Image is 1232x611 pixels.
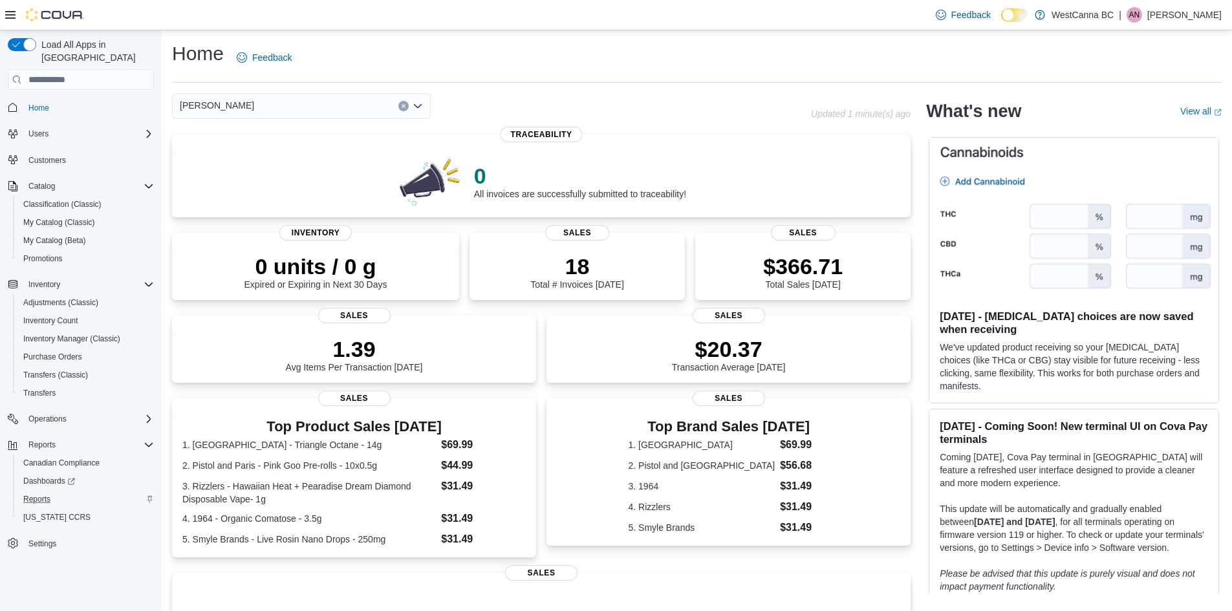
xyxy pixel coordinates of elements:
[1147,7,1222,23] p: [PERSON_NAME]
[23,178,60,194] button: Catalog
[28,279,60,290] span: Inventory
[441,458,526,473] dd: $44.99
[13,231,159,250] button: My Catalog (Beta)
[940,420,1208,445] h3: [DATE] - Coming Soon! New terminal UI on Cova Pay terminals
[441,478,526,494] dd: $31.49
[23,316,78,326] span: Inventory Count
[13,472,159,490] a: Dashboards
[501,127,583,142] span: Traceability
[1127,7,1142,23] div: Aryan Nowroozpoordailami
[629,480,775,493] dt: 3. 1964
[13,294,159,312] button: Adjustments (Classic)
[13,348,159,366] button: Purchase Orders
[28,440,56,450] span: Reports
[36,38,154,64] span: Load All Apps in [GEOGRAPHIC_DATA]
[693,308,765,323] span: Sales
[413,101,423,111] button: Open list of options
[28,539,56,549] span: Settings
[286,336,423,372] div: Avg Items Per Transaction [DATE]
[1214,109,1222,116] svg: External link
[940,451,1208,489] p: Coming [DATE], Cova Pay terminal in [GEOGRAPHIC_DATA] will feature a refreshed user interface des...
[13,250,159,268] button: Promotions
[18,197,154,212] span: Classification (Classic)
[23,437,154,453] span: Reports
[23,334,120,344] span: Inventory Manager (Classic)
[18,197,107,212] a: Classification (Classic)
[693,391,765,406] span: Sales
[18,215,154,230] span: My Catalog (Classic)
[18,313,83,328] a: Inventory Count
[18,367,154,383] span: Transfers (Classic)
[23,437,61,453] button: Reports
[18,509,96,525] a: [US_STATE] CCRS
[28,129,49,139] span: Users
[13,312,159,330] button: Inventory Count
[23,235,86,246] span: My Catalog (Beta)
[940,502,1208,554] p: This update will be automatically and gradually enabled between , for all terminals operating on ...
[18,349,154,365] span: Purchase Orders
[244,253,387,279] p: 0 units / 0 g
[926,101,1021,122] h2: What's new
[8,92,154,586] nav: Complex example
[1001,8,1028,22] input: Dark Mode
[672,336,786,362] p: $20.37
[780,437,829,453] dd: $69.99
[13,213,159,231] button: My Catalog (Classic)
[28,155,66,166] span: Customers
[18,233,154,248] span: My Catalog (Beta)
[23,126,54,142] button: Users
[763,253,843,290] div: Total Sales [DATE]
[18,385,61,401] a: Transfers
[18,455,154,471] span: Canadian Compliance
[23,178,154,194] span: Catalog
[18,295,154,310] span: Adjustments (Classic)
[18,295,103,310] a: Adjustments (Classic)
[13,195,159,213] button: Classification (Classic)
[940,310,1208,336] h3: [DATE] - [MEDICAL_DATA] choices are now saved when receiving
[28,103,49,113] span: Home
[951,8,991,21] span: Feedback
[672,336,786,372] div: Transaction Average [DATE]
[18,491,154,507] span: Reports
[629,459,775,472] dt: 2. Pistol and [GEOGRAPHIC_DATA]
[13,330,159,348] button: Inventory Manager (Classic)
[13,490,159,508] button: Reports
[474,163,686,189] p: 0
[13,366,159,384] button: Transfers (Classic)
[23,153,71,168] a: Customers
[974,517,1055,527] strong: [DATE] and [DATE]
[629,438,775,451] dt: 1. [GEOGRAPHIC_DATA]
[545,225,610,241] span: Sales
[23,388,56,398] span: Transfers
[13,508,159,526] button: [US_STATE] CCRS
[232,45,297,70] a: Feedback
[23,411,72,427] button: Operations
[505,565,578,581] span: Sales
[23,536,61,552] a: Settings
[780,520,829,535] dd: $31.49
[18,473,154,489] span: Dashboards
[1180,106,1222,116] a: View allExternal link
[629,419,829,434] h3: Top Brand Sales [DATE]
[28,181,55,191] span: Catalog
[398,101,409,111] button: Clear input
[182,480,436,506] dt: 3. Rizzlers - Hawaiian Heat + Pearadise Dream Diamond Disposable Vape- 1g
[318,391,391,406] span: Sales
[23,217,95,228] span: My Catalog (Classic)
[18,331,125,347] a: Inventory Manager (Classic)
[3,151,159,169] button: Customers
[23,512,91,522] span: [US_STATE] CCRS
[28,414,67,424] span: Operations
[13,384,159,402] button: Transfers
[252,51,292,64] span: Feedback
[18,251,68,266] a: Promotions
[629,521,775,534] dt: 5. Smyle Brands
[286,336,423,362] p: 1.39
[474,163,686,199] div: All invoices are successfully submitted to traceability!
[3,410,159,428] button: Operations
[3,436,159,454] button: Reports
[1052,7,1114,23] p: WestCanna BC
[1119,7,1121,23] p: |
[244,253,387,290] div: Expired or Expiring in Next 30 Days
